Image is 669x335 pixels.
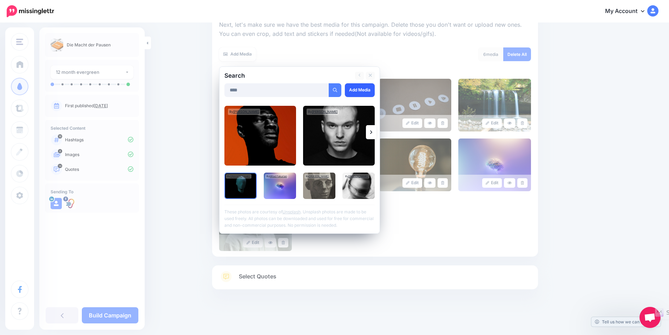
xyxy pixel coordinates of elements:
p: Die Macht der Pausen [67,41,111,49]
img: YKCG8VIZYL5EAK9VAEAUAXGO02Z5Z1XW_large.jpg [458,138,531,191]
p: First published [65,103,133,109]
p: Images [65,152,133,158]
div: 12 month evergreen [56,68,125,76]
p: Quotes [65,166,133,173]
h4: Sending To [51,189,133,194]
a: My Account [598,3,658,20]
span: Select Quotes [239,272,276,281]
a: Unsplash [282,209,301,214]
p: Next, let's make sure we have the best media for this campaign. Delete those you don't want or up... [219,20,531,39]
a: Tell us how we can improve [591,317,661,327]
a: Edit [482,178,502,188]
span: 6 [483,52,486,57]
img: 3EAK1ZZM3JW9MKGG1VNCZKCOW5FW12DV_large.jpg [379,79,451,131]
a: [PERSON_NAME] [233,110,259,114]
a: Milad Fakurian [270,175,287,178]
div: By [304,174,330,179]
div: Chat öffnen [640,307,661,328]
img: 326341322_1178443809449317_6089239505297741953_n-bsa139663.jpg [65,198,76,209]
a: [PERSON_NAME] [348,175,368,178]
div: media [478,47,504,61]
div: By [265,174,288,179]
img: Every child is an artist. The problem is how to remain an artist once he grows up. [303,173,335,199]
a: Edit [243,238,263,247]
img: Sheyk [224,106,296,166]
a: Select Quotes [219,271,531,289]
a: [PERSON_NAME] [309,175,329,178]
a: Add Media [345,83,375,97]
img: b2160addbb7e8b8c1915d2f788fa84d8_thumb.jpg [51,39,63,51]
a: [PERSON_NAME] [312,110,337,114]
img: 81WCOCQ6UDS4CP6VXT1FN73BOEA8V52W_large.jpg [458,79,531,131]
img: Missinglettr [7,5,54,17]
div: By [307,109,339,115]
h4: Selected Content [51,125,133,131]
a: Edit [402,178,422,188]
p: These photos are courtesy of . Unsplash photos are made to be used freely. All photos can be down... [224,205,375,228]
span: 14 [58,164,63,168]
div: By [228,109,260,115]
div: By [226,174,251,179]
a: Edit [402,118,422,128]
button: 12 month evergreen [51,65,133,79]
p: Hashtags [65,137,133,143]
a: Delete All [503,47,531,61]
a: Edit [482,118,502,128]
img: 73BTCOZ6YT9CRBZEU95C9C57YO853IZR_large.jpg [379,138,451,191]
div: Select Media [219,17,531,251]
span: 16 [58,134,62,138]
img: menu.png [16,39,23,45]
h2: Search [224,73,245,79]
span: 6 [58,149,62,153]
div: By [344,174,369,179]
img: Blue model, mannequin’s head, face with no eyes [224,173,257,199]
img: user_default_image.png [51,198,62,209]
a: [DATE] [94,103,108,108]
a: [PERSON_NAME] [230,175,250,178]
a: Add Media [219,47,256,61]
